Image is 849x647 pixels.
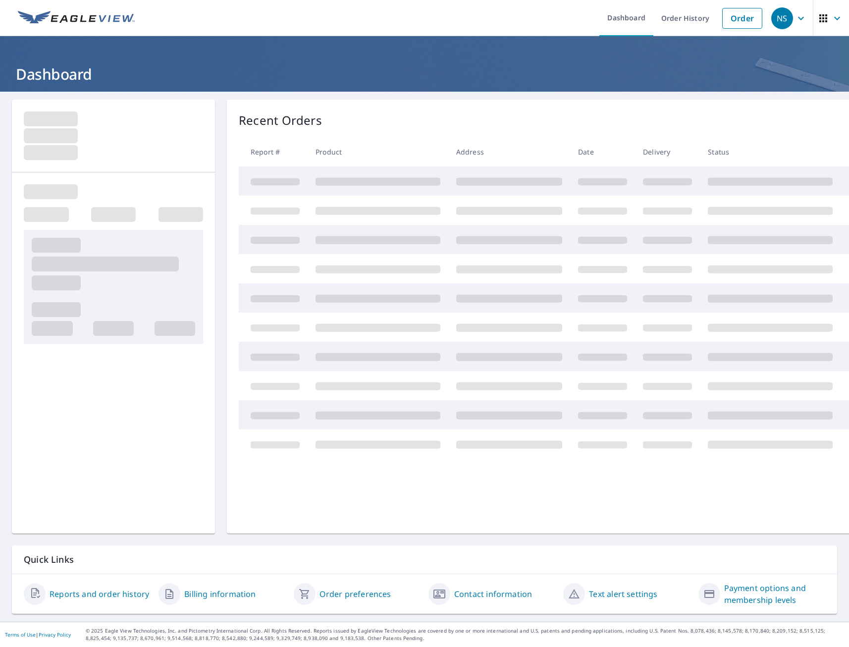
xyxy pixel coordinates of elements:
th: Report # [239,137,308,166]
a: Text alert settings [589,588,657,600]
a: Order [722,8,762,29]
th: Product [308,137,448,166]
a: Order preferences [319,588,391,600]
img: EV Logo [18,11,135,26]
p: | [5,632,71,638]
div: NS [771,7,793,29]
th: Address [448,137,570,166]
p: Recent Orders [239,111,322,129]
a: Reports and order history [50,588,149,600]
p: © 2025 Eagle View Technologies, Inc. and Pictometry International Corp. All Rights Reserved. Repo... [86,627,844,642]
th: Date [570,137,635,166]
a: Terms of Use [5,631,36,638]
p: Quick Links [24,553,825,566]
a: Contact information [454,588,532,600]
a: Privacy Policy [39,631,71,638]
a: Billing information [184,588,256,600]
th: Delivery [635,137,700,166]
th: Status [700,137,841,166]
a: Payment options and membership levels [724,582,825,606]
h1: Dashboard [12,64,837,84]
